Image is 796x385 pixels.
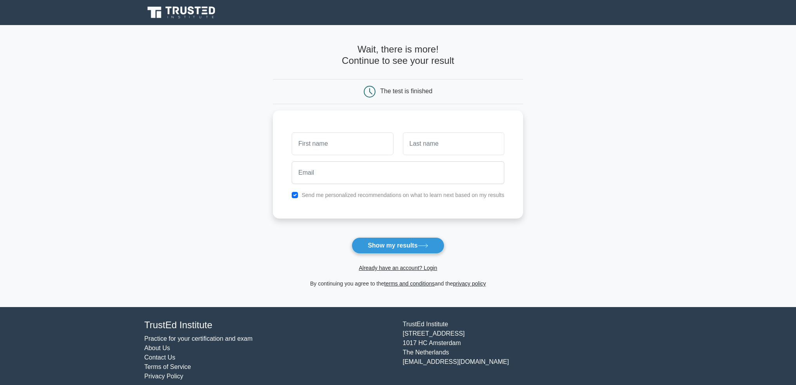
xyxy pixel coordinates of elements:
[268,279,528,288] div: By continuing you agree to the and the
[301,192,504,198] label: Send me personalized recommendations on what to learn next based on my results
[144,354,175,361] a: Contact Us
[292,132,393,155] input: First name
[352,237,444,254] button: Show my results
[144,363,191,370] a: Terms of Service
[398,320,657,381] div: TrustEd Institute [STREET_ADDRESS] 1017 HC Amsterdam The Netherlands [EMAIL_ADDRESS][DOMAIN_NAME]
[144,345,170,351] a: About Us
[144,320,393,331] h4: TrustEd Institute
[144,373,184,380] a: Privacy Policy
[453,280,486,287] a: privacy policy
[384,280,435,287] a: terms and conditions
[144,335,253,342] a: Practice for your certification and exam
[273,44,523,67] h4: Wait, there is more! Continue to see your result
[359,265,437,271] a: Already have an account? Login
[403,132,504,155] input: Last name
[380,88,432,94] div: The test is finished
[292,161,504,184] input: Email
